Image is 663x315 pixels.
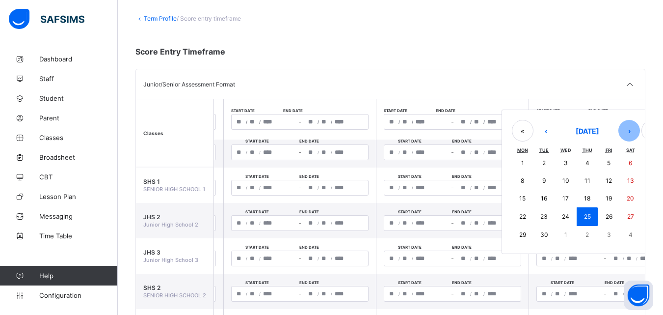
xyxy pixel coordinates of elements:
span: End date [436,209,488,214]
abbr: September 16, 2025 [541,195,547,202]
span: / Score entry timeframe [177,15,241,22]
span: / [564,256,566,261]
button: September 30, 2025 [533,226,555,244]
abbr: September 15, 2025 [519,195,526,202]
span: End date [436,245,488,250]
span: Start date [384,280,436,285]
button: October 3, 2025 [598,226,620,244]
span: / [398,149,400,155]
span: / [623,291,624,297]
span: / [331,220,332,226]
span: – [299,291,301,297]
button: September 24, 2025 [555,207,577,226]
span: / [246,149,247,155]
span: / [259,149,261,155]
span: Broadsheet [39,153,118,161]
span: Start date [231,280,283,285]
span: / [470,185,472,191]
span: SENIOR HIGH SCHOOL 1 [143,186,205,193]
abbr: September 12, 2025 [606,177,612,184]
button: September 15, 2025 [512,190,533,207]
abbr: September 5, 2025 [607,159,610,167]
span: Help [39,272,117,280]
span: Start date [536,108,588,113]
abbr: September 17, 2025 [562,195,569,202]
span: / [483,291,485,297]
abbr: Wednesday [560,147,571,153]
button: September 20, 2025 [620,190,641,207]
span: – [299,149,301,155]
a: Term Profile [144,15,177,22]
span: / [470,256,472,261]
button: September 10, 2025 [555,172,577,190]
span: Classes [39,134,118,142]
abbr: September 9, 2025 [542,177,546,184]
button: September 9, 2025 [533,172,555,190]
span: / [412,256,413,261]
span: / [246,291,247,297]
span: / [398,220,400,226]
span: Parent [39,114,118,122]
span: End date [588,280,640,285]
button: September 1, 2025 [512,154,533,172]
abbr: October 1, 2025 [564,231,567,238]
span: Dashboard [39,55,118,63]
abbr: Monday [517,147,528,153]
button: September 2, 2025 [533,154,555,172]
button: September 18, 2025 [577,190,598,207]
span: / [331,149,332,155]
button: Open asap [624,281,653,310]
button: October 1, 2025 [555,226,577,244]
span: Junior High School 3 [143,257,198,263]
abbr: October 4, 2025 [629,231,633,238]
span: Start date [231,209,283,214]
abbr: Thursday [583,147,592,153]
button: September 19, 2025 [598,190,620,207]
button: September 11, 2025 [577,172,598,190]
button: September 17, 2025 [555,190,577,207]
span: / [318,185,319,191]
span: Start date [231,174,283,179]
abbr: Tuesday [539,147,549,153]
span: / [246,119,247,125]
span: Classes [143,130,163,136]
button: September 5, 2025 [598,154,620,172]
span: / [483,185,485,191]
span: / [259,185,261,191]
span: / [246,185,247,191]
span: / [398,185,400,191]
button: September 8, 2025 [512,172,533,190]
span: Start date [384,174,436,179]
button: September 23, 2025 [533,207,555,226]
abbr: September 11, 2025 [584,177,590,184]
span: / [564,291,566,297]
span: SHS 1 [143,178,206,185]
span: / [483,149,485,155]
span: / [551,256,553,261]
span: / [259,220,261,226]
button: » [641,120,663,142]
span: – [299,119,301,125]
abbr: September 22, 2025 [519,213,526,220]
span: End date [283,139,335,143]
span: End date [283,280,335,285]
button: September 27, 2025 [620,207,641,226]
i: arrow [624,80,636,89]
abbr: September 13, 2025 [627,177,634,184]
span: / [318,149,319,155]
abbr: September 4, 2025 [585,159,589,167]
span: / [246,220,247,226]
span: / [483,256,485,261]
span: / [412,149,413,155]
abbr: September 29, 2025 [519,231,526,238]
span: Start date [231,139,283,143]
span: JHS 2 [143,213,206,221]
span: – [451,291,453,297]
abbr: September 26, 2025 [606,213,612,220]
span: End date [283,174,335,179]
abbr: October 3, 2025 [607,231,611,238]
span: / [318,220,319,226]
span: End date [283,209,335,214]
abbr: September 24, 2025 [562,213,569,220]
span: – [451,256,453,261]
